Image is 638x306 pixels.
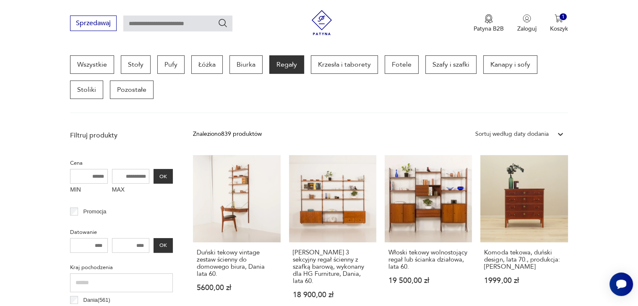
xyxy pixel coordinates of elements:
[154,169,173,184] button: OK
[70,16,117,31] button: Sprzedawaj
[484,277,564,284] p: 1999,00 zł
[388,277,468,284] p: 19 500,00 zł
[269,55,304,74] a: Regały
[218,18,228,28] button: Szukaj
[484,14,493,23] img: Ikona medalu
[70,131,173,140] p: Filtruj produkty
[555,14,563,23] img: Ikona koszyka
[157,55,185,74] a: Pufy
[112,184,150,197] label: MAX
[121,55,151,74] a: Stoły
[385,55,419,74] a: Fotele
[197,249,276,277] h3: Duński tekowy vintage zestaw ścienny do domowego biura, Dania lata 60.
[560,13,567,21] div: 1
[475,130,549,139] div: Sortuj według daty dodania
[483,55,537,74] a: Kanapy i sofy
[154,238,173,253] button: OK
[550,25,568,33] p: Koszyk
[311,55,378,74] a: Krzesła i taborety
[70,158,173,168] p: Cena
[474,25,504,33] p: Patyna B2B
[517,25,536,33] p: Zaloguj
[70,55,114,74] a: Wszystkie
[197,284,276,291] p: 5600,00 zł
[70,80,103,99] a: Stoliki
[517,14,536,33] button: Zaloguj
[293,249,372,285] h3: [PERSON_NAME] 3 sekcyjny regał ścienny z szafką barową, wykonany dla HG Furniture, Dania, lata 60.
[191,55,223,74] a: Łóżka
[70,228,173,237] p: Datowanie
[550,14,568,33] button: 1Koszyk
[388,249,468,270] h3: Włoski tekowy wolnostojący regał lub ścianka działowa, lata 60.
[425,55,477,74] a: Szafy i szafki
[70,184,108,197] label: MIN
[70,263,173,272] p: Kraj pochodzenia
[193,130,262,139] div: Znaleziono 839 produktów
[309,10,334,35] img: Patyna - sklep z meblami i dekoracjami vintage
[474,14,504,33] button: Patyna B2B
[484,249,564,270] h3: Komoda tekowa, duński design, lata 70., produkcja: [PERSON_NAME]
[229,55,263,74] a: Biurka
[83,207,107,216] p: Promocja
[83,296,110,305] p: Dania ( 561 )
[110,80,154,99] a: Pozostałe
[293,291,372,298] p: 18 900,00 zł
[474,14,504,33] a: Ikona medaluPatyna B2B
[523,14,531,23] img: Ikonka użytkownika
[609,272,633,296] iframe: Smartsupp widget button
[70,21,117,27] a: Sprzedawaj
